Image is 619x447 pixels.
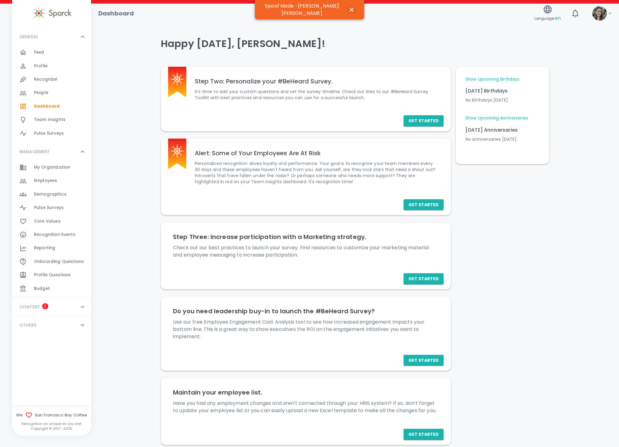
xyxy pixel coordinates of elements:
span: Recognition Events [34,232,76,238]
button: Get Started [404,355,444,366]
h6: Maintain your employee list. [173,388,439,397]
button: Get Started [404,273,444,284]
span: Demographics [34,191,66,197]
h6: Do you need leadership buy-in to launch the #BeHeard Survey? [173,306,439,316]
a: Core Values [12,215,91,228]
a: Show Upcoming Birthdays [465,76,519,82]
a: Profile [12,59,91,73]
h4: Happy [DATE], [PERSON_NAME]! [161,38,549,50]
h6: Step Two: Personalize your #BeHeard Survey. [195,76,439,86]
a: People [12,86,91,99]
button: Get Started [404,199,444,210]
a: Budget [12,282,91,295]
a: Recognize! [12,73,91,86]
a: Recognition Events [12,228,91,241]
span: We San Francisco Bay Coffee [12,412,91,419]
p: CONTENT [19,304,40,310]
a: Reporting [12,241,91,255]
a: Onboarding Questions [12,255,91,268]
img: Picture of Mackenzie [592,6,607,21]
img: Sparck logo [32,6,71,20]
p: [DATE] Birthdays [465,87,540,95]
a: My Organization [12,161,91,174]
span: My Organization [34,164,70,170]
span: Profile [34,63,48,69]
h6: Step Three: Increase participation with a Marketing strategy. [173,232,439,242]
span: Recognize! [34,76,58,82]
div: MANAGEMENT [12,161,91,298]
p: OTHERS [19,322,36,328]
span: Pulse Surveys [34,130,64,136]
button: Get Started [404,429,444,440]
span: Team Insights [34,117,66,123]
p: Recognition as unique as you are! [12,421,91,426]
img: Sparck logo [171,145,184,157]
p: [DATE] Anniversaries [465,126,540,134]
span: Employees [34,178,57,184]
span: 2 [42,303,48,309]
div: CONTENT2 [12,298,91,316]
span: Dashboard [34,103,59,109]
div: MANAGEMENT [12,143,91,161]
span: People [34,90,48,96]
a: Feed [12,46,91,59]
div: GENERAL [12,46,91,143]
p: No Birthdays [DATE] [465,97,540,103]
p: Check out our best practices to launch your survey. Find resources to customize your marketing ma... [173,244,439,259]
div: GENERAL [12,28,91,46]
button: Language:en [532,3,563,24]
span: Onboarding Questions [34,259,84,265]
a: Show Upcoming Anniversaries [465,115,528,121]
p: Copyright © 2017 - 2025 [12,426,91,431]
a: Dashboard [12,100,91,113]
span: en [555,15,561,22]
p: GENERAL [19,34,38,40]
span: Feed [34,49,44,55]
h1: Dashboard [98,8,134,18]
div: Profile Questions [12,268,91,282]
p: MANAGEMENT [19,149,50,155]
img: Sparck logo [171,73,184,86]
a: Sparck logo [12,6,91,20]
a: Employees [12,174,91,187]
a: Team Insights [12,113,91,126]
div: OTHERS [12,316,91,334]
span: Language: [534,14,561,22]
a: Demographics [12,188,91,201]
a: Pulse Surveys [12,127,91,140]
a: Pulse Surveys [12,201,91,214]
span: Reporting [34,245,55,251]
p: No Anniversaries [DATE] [465,136,540,142]
h6: Alert: Some of Your Employees Are At Risk [195,148,439,158]
span: Budget [34,286,50,292]
p: Use our free Employee Engagement Cost Analysis tool to see how increased engagement impacts your ... [173,318,439,340]
span: Profile Questions [34,272,71,278]
span: Core Values [34,218,61,224]
button: Get Started [404,115,444,126]
span: Pulse Surveys [34,205,64,211]
p: Personalized recognition drives loyalty and performance. Your goal is to recognize your team memb... [195,160,439,185]
p: Have you had any employment changes and aren't connected through your HRIS system? If so, don’t f... [173,400,439,414]
p: It’s time to add your custom questions and set the survey timeline. Check out links to our #BeHea... [195,89,439,101]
